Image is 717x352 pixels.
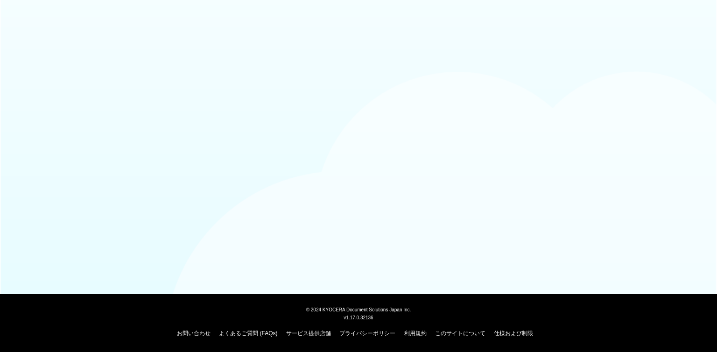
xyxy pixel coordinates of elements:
a: サービス提供店舗 [286,330,331,337]
span: © 2024 KYOCERA Document Solutions Japan Inc. [306,306,411,312]
a: 利用規約 [404,330,427,337]
a: プライバシーポリシー [339,330,395,337]
a: よくあるご質問 (FAQs) [219,330,277,337]
span: v1.17.0.32136 [344,315,373,320]
a: お問い合わせ [177,330,211,337]
a: 仕様および制限 [494,330,533,337]
a: このサイトについて [435,330,485,337]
